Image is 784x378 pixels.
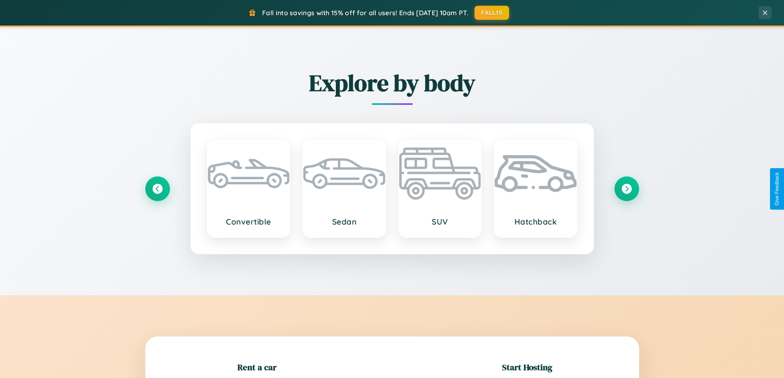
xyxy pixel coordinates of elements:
[237,361,277,373] h2: Rent a car
[262,9,468,17] span: Fall into savings with 15% off for all users! Ends [DATE] 10am PT.
[503,217,568,227] h3: Hatchback
[216,217,281,227] h3: Convertible
[774,172,780,206] div: Give Feedback
[312,217,377,227] h3: Sedan
[407,217,473,227] h3: SUV
[145,67,639,99] h2: Explore by body
[475,6,509,20] button: FALL15
[502,361,552,373] h2: Start Hosting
